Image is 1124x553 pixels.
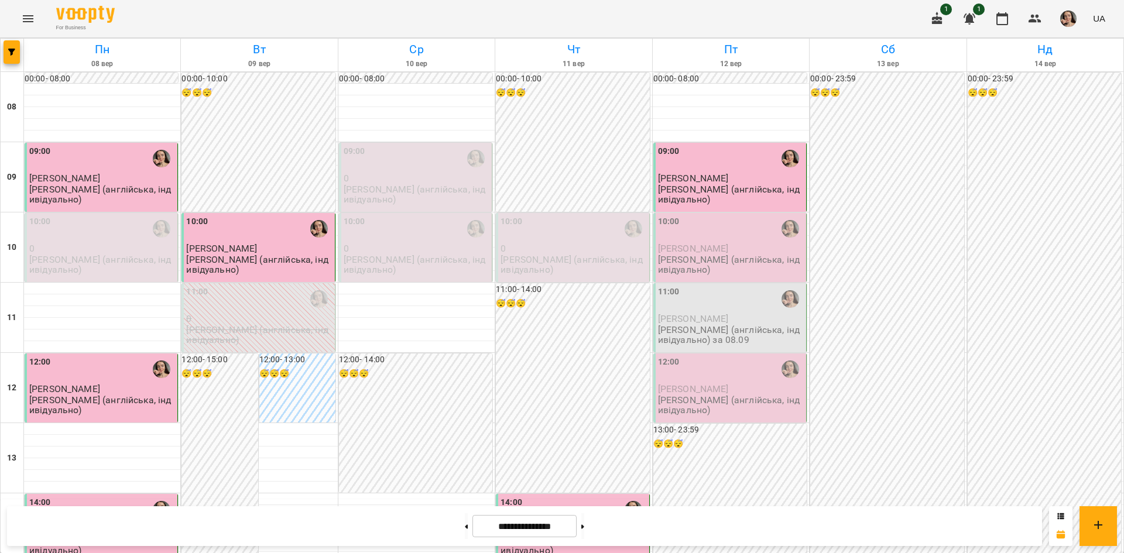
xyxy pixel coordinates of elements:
[658,286,680,298] label: 11:00
[7,101,16,114] h6: 08
[653,424,807,437] h6: 13:00 - 23:59
[501,243,646,253] p: 0
[344,173,489,183] p: 0
[625,220,642,238] img: Крикун Анна (а)
[26,40,179,59] h6: Пн
[7,241,16,254] h6: 10
[181,87,335,99] h6: 😴😴😴
[183,40,335,59] h6: Вт
[1060,11,1077,27] img: aaa0aa5797c5ce11638e7aad685b53dd.jpeg
[969,59,1122,70] h6: 14 вер
[1093,12,1105,25] span: UA
[56,24,115,32] span: For Business
[654,59,807,70] h6: 12 вер
[496,73,649,85] h6: 00:00 - 10:00
[344,243,489,253] p: 0
[467,220,485,238] img: Крикун Анна (а)
[7,171,16,184] h6: 09
[496,283,649,296] h6: 11:00 - 14:00
[56,6,115,23] img: Voopty Logo
[658,395,804,415] p: [PERSON_NAME] (англійська, індивідуально)
[186,215,208,228] label: 10:00
[7,452,16,465] h6: 13
[496,297,649,310] h6: 😴😴😴
[782,290,799,308] img: Крикун Анна (а)
[782,360,799,378] img: Крикун Анна (а)
[186,243,257,254] span: [PERSON_NAME]
[186,314,332,324] p: 0
[344,215,365,228] label: 10:00
[658,325,804,345] p: [PERSON_NAME] (англійська, індивідуально) за 08.09
[501,496,522,509] label: 14:00
[653,438,807,451] h6: 😴😴😴
[340,40,493,59] h6: Ср
[29,496,51,509] label: 14:00
[1088,8,1110,29] button: UA
[259,367,335,380] h6: 😴😴😴
[340,59,493,70] h6: 10 вер
[968,73,1121,85] h6: 00:00 - 23:59
[467,150,485,167] img: Крикун Анна (а)
[497,40,650,59] h6: Чт
[782,150,799,167] img: Крикун Анна (а)
[26,59,179,70] h6: 08 вер
[344,255,489,275] p: [PERSON_NAME] (англійська, індивідуально)
[29,356,51,369] label: 12:00
[658,313,729,324] span: [PERSON_NAME]
[810,73,964,85] h6: 00:00 - 23:59
[658,173,729,184] span: [PERSON_NAME]
[310,290,328,308] img: Крикун Анна (а)
[782,220,799,238] img: Крикун Анна (а)
[973,4,985,15] span: 1
[310,220,328,238] div: Крикун Анна (а)
[658,243,729,254] span: [PERSON_NAME]
[658,215,680,228] label: 10:00
[653,73,807,85] h6: 00:00 - 08:00
[259,353,335,366] h6: 12:00 - 13:00
[969,40,1122,59] h6: Нд
[496,87,649,99] h6: 😴😴😴
[501,255,646,275] p: [PERSON_NAME] (англійська, індивідуально)
[183,59,335,70] h6: 09 вер
[339,367,492,380] h6: 😴😴😴
[7,311,16,324] h6: 11
[29,243,175,253] p: 0
[29,173,100,184] span: [PERSON_NAME]
[339,73,492,85] h6: 00:00 - 08:00
[658,383,729,394] span: [PERSON_NAME]
[658,184,804,205] p: [PERSON_NAME] (англійська, індивідуально)
[29,145,51,158] label: 09:00
[968,87,1121,99] h6: 😴😴😴
[658,255,804,275] p: [PERSON_NAME] (англійська, індивідуально)
[181,367,258,380] h6: 😴😴😴
[181,353,258,366] h6: 12:00 - 15:00
[153,220,170,238] img: Крикун Анна (а)
[186,286,208,298] label: 11:00
[344,184,489,205] p: [PERSON_NAME] (англійська, індивідуально)
[29,255,175,275] p: [PERSON_NAME] (англійська, індивідуально)
[501,215,522,228] label: 10:00
[811,40,964,59] h6: Сб
[654,40,807,59] h6: Пт
[25,73,178,85] h6: 00:00 - 08:00
[940,4,952,15] span: 1
[14,5,42,33] button: Menu
[658,356,680,369] label: 12:00
[153,150,170,167] img: Крикун Анна (а)
[810,87,964,99] h6: 😴😴😴
[153,360,170,378] img: Крикун Анна (а)
[29,383,100,394] span: [PERSON_NAME]
[29,184,175,205] p: [PERSON_NAME] (англійська, індивідуально)
[658,145,680,158] label: 09:00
